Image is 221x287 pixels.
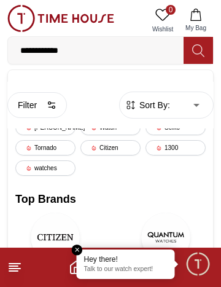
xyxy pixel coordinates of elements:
img: ... [7,5,114,32]
div: watches [15,160,76,176]
button: Sort By: [125,99,170,111]
div: Chat Widget [185,251,212,278]
p: Talk to our watch expert! [84,265,168,274]
span: Wishlist [147,25,178,34]
a: CITIZENCITIZEN [15,213,95,279]
button: Filter [7,92,67,118]
img: Quantum [141,213,190,262]
div: Tornado [15,140,76,155]
a: Home [69,260,83,275]
h2: Top Brands [15,191,206,208]
em: Close tooltip [72,245,83,256]
div: 1300 [145,140,206,155]
span: Sort By: [137,99,170,111]
a: QuantumQuantum [126,213,206,279]
span: My Bag [180,23,211,33]
div: Citizen [80,140,141,155]
span: 0 [166,5,176,15]
a: 0Wishlist [147,5,178,36]
button: My Bag [178,5,214,36]
h2: Trending Searches [15,77,206,95]
div: Hey there! [84,254,168,264]
img: CITIZEN [31,213,80,262]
